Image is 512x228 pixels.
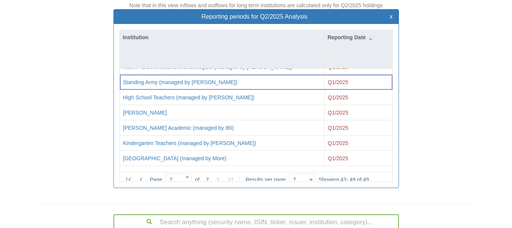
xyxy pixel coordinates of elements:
[123,94,254,101] button: High School Teachers (managed by [PERSON_NAME])
[39,2,473,9] div: Note that in this view inflows and outflows for long term institutions are calculated only for Q2...
[390,13,393,20] button: x
[325,30,392,45] div: Reporting Date
[319,173,369,187] div: Showing 43 - 49 of 49
[120,30,324,45] div: Institution
[246,176,286,183] span: Results per page
[150,176,163,183] span: Page
[328,155,389,162] div: Q1/2025
[123,155,226,162] button: [GEOGRAPHIC_DATA] (managed by More)
[290,176,296,183] div: 7
[328,109,389,116] div: Q1/2025
[201,13,307,20] span: Reporting periods for Q2/2025 Analysis
[328,78,389,86] div: Q1/2025
[328,139,389,147] div: Q1/2025
[123,124,234,132] button: [PERSON_NAME] Academic (managed by IBI)
[199,176,209,183] span: 7
[114,215,398,228] div: Search anything (security name, ISIN, ticker, issuer, institution, category)...
[123,139,256,147] button: Kindergarten Teachers (managed by [PERSON_NAME])
[328,124,389,132] div: Q1/2025
[328,94,389,101] div: Q1/2025
[123,78,237,86] button: Standing Army (managed by [PERSON_NAME])
[123,109,167,116] button: [PERSON_NAME]
[121,173,319,187] div: of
